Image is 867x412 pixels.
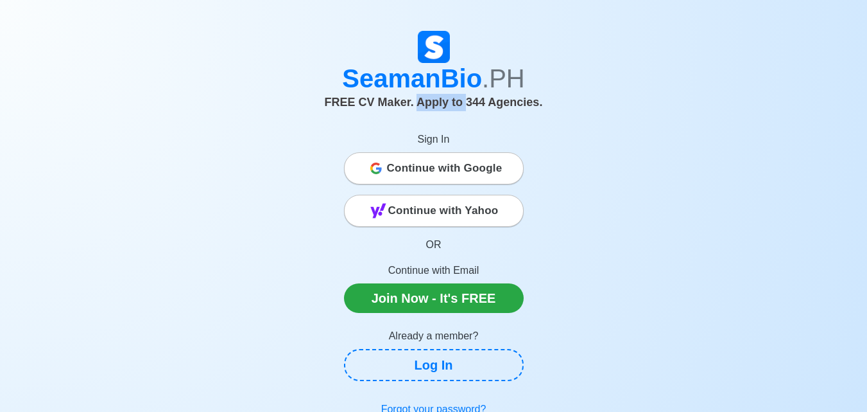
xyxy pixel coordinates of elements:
[344,195,524,227] button: Continue with Yahoo
[418,31,450,63] img: Logo
[344,328,524,344] p: Already a member?
[325,96,543,109] span: FREE CV Maker. Apply to 344 Agencies.
[344,237,524,253] p: OR
[344,132,524,147] p: Sign In
[344,152,524,184] button: Continue with Google
[387,156,502,181] span: Continue with Google
[482,64,525,93] span: .PH
[344,349,524,381] a: Log In
[388,198,499,224] span: Continue with Yahoo
[344,283,524,313] a: Join Now - It's FREE
[78,63,790,94] h1: SeamanBio
[344,263,524,278] p: Continue with Email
